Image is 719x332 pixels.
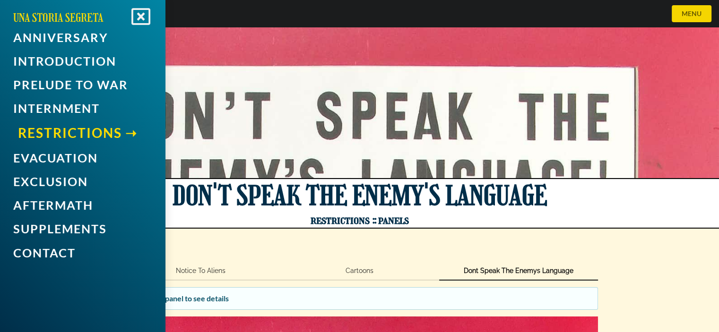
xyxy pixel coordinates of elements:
[13,147,152,168] a: Evacuation
[13,98,152,119] a: Internment
[13,50,152,71] a: Introduction
[131,294,588,303] div: Hover panel to see details
[13,242,152,263] a: Contact
[121,262,280,281] a: Notice To Aliens
[13,74,152,95] a: PRELUDE TO WAR
[18,121,152,144] a: Restrictions
[13,218,152,239] a: Supplements
[280,262,439,281] a: Cartoons
[439,262,598,281] a: Dont Speak The Enemys Language
[13,26,152,48] a: Anniversary
[672,5,711,22] button: MENU
[13,170,152,192] a: Exclusion
[13,195,152,216] a: Aftermath
[13,11,103,25] a: UNA STORIA SEGRETA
